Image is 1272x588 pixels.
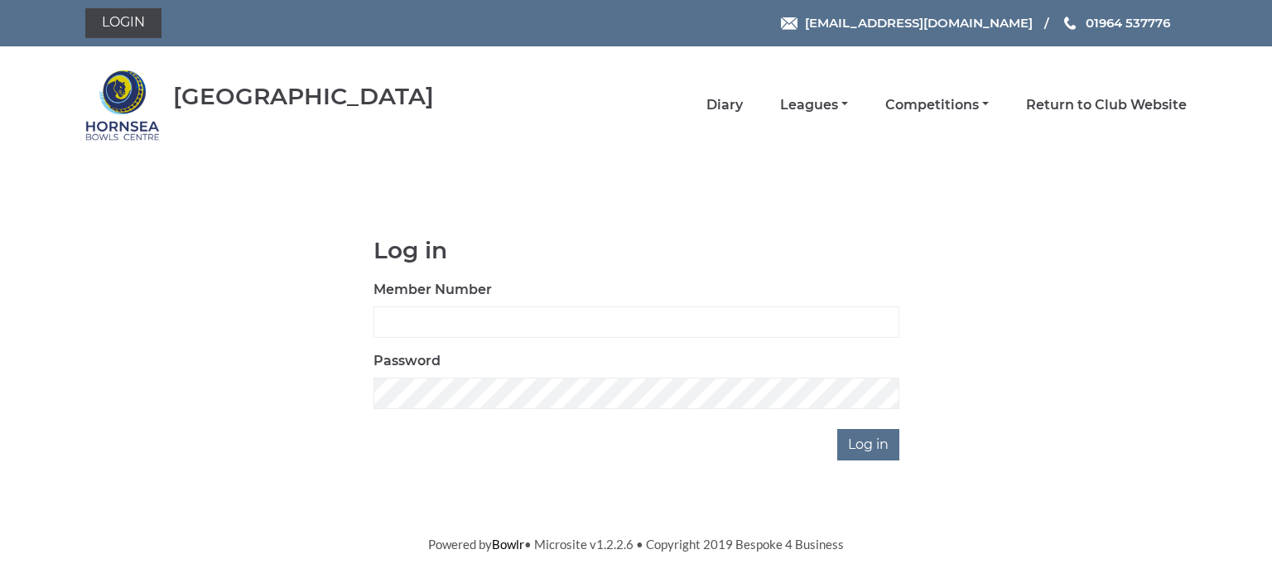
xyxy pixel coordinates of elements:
[1026,96,1187,114] a: Return to Club Website
[428,537,844,552] span: Powered by • Microsite v1.2.2.6 • Copyright 2019 Bespoke 4 Business
[1062,13,1170,32] a: Phone us 01964 537776
[492,537,524,552] a: Bowlr
[1064,17,1076,30] img: Phone us
[781,13,1033,32] a: Email [EMAIL_ADDRESS][DOMAIN_NAME]
[837,429,899,460] input: Log in
[173,84,434,109] div: [GEOGRAPHIC_DATA]
[706,96,743,114] a: Diary
[885,96,989,114] a: Competitions
[805,15,1033,31] span: [EMAIL_ADDRESS][DOMAIN_NAME]
[373,280,492,300] label: Member Number
[1086,15,1170,31] span: 01964 537776
[781,17,797,30] img: Email
[373,351,441,371] label: Password
[85,68,160,142] img: Hornsea Bowls Centre
[780,96,848,114] a: Leagues
[85,8,161,38] a: Login
[373,238,899,263] h1: Log in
